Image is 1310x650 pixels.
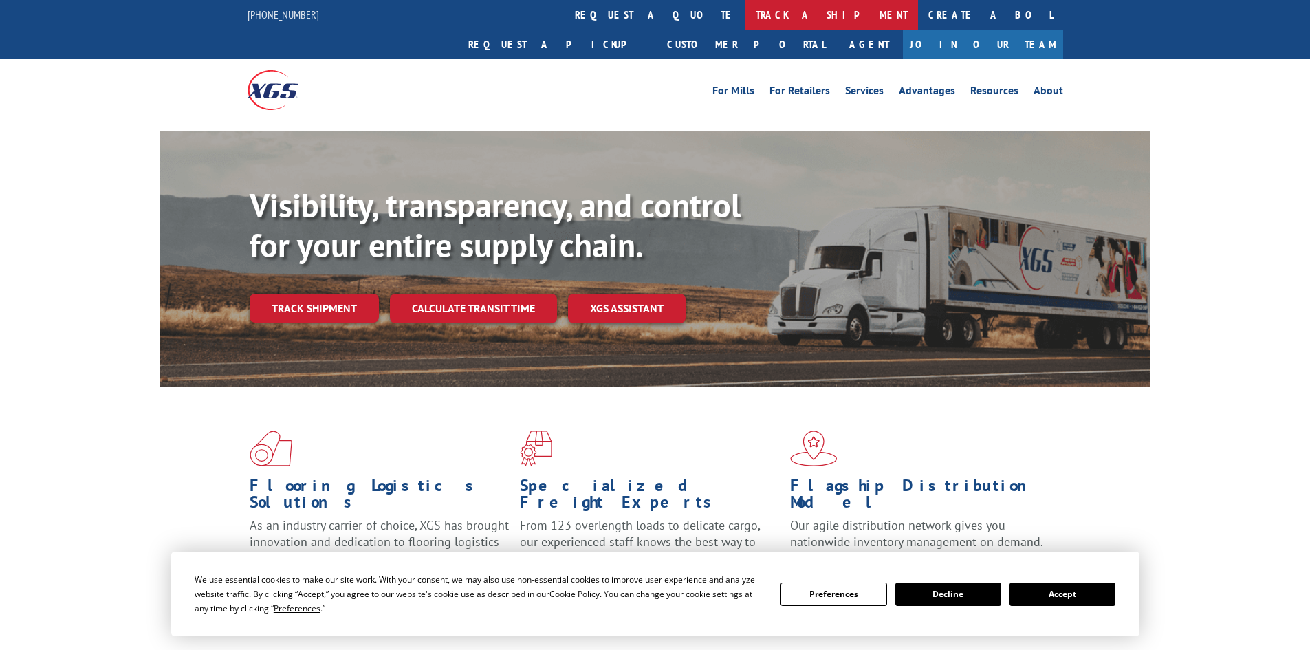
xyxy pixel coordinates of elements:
a: [PHONE_NUMBER] [248,8,319,21]
h1: Specialized Freight Experts [520,477,780,517]
a: Resources [970,85,1018,100]
a: Agent [836,30,903,59]
a: Advantages [899,85,955,100]
img: xgs-icon-total-supply-chain-intelligence-red [250,431,292,466]
h1: Flooring Logistics Solutions [250,477,510,517]
a: Calculate transit time [390,294,557,323]
button: Decline [895,583,1001,606]
span: Cookie Policy [549,588,600,600]
button: Preferences [780,583,886,606]
div: We use essential cookies to make our site work. With your consent, we may also use non-essential ... [195,572,764,616]
button: Accept [1009,583,1115,606]
a: For Retailers [769,85,830,100]
span: As an industry carrier of choice, XGS has brought innovation and dedication to flooring logistics... [250,517,509,566]
b: Visibility, transparency, and control for your entire supply chain. [250,184,741,266]
a: Services [845,85,884,100]
a: XGS ASSISTANT [568,294,686,323]
a: Join Our Team [903,30,1063,59]
h1: Flagship Distribution Model [790,477,1050,517]
p: From 123 overlength loads to delicate cargo, our experienced staff knows the best way to move you... [520,517,780,578]
span: Our agile distribution network gives you nationwide inventory management on demand. [790,517,1043,550]
a: About [1034,85,1063,100]
span: Preferences [274,603,320,614]
a: Customer Portal [657,30,836,59]
a: Track shipment [250,294,379,323]
a: Request a pickup [458,30,657,59]
img: xgs-icon-focused-on-flooring-red [520,431,552,466]
a: For Mills [712,85,754,100]
img: xgs-icon-flagship-distribution-model-red [790,431,838,466]
div: Cookie Consent Prompt [171,552,1139,636]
